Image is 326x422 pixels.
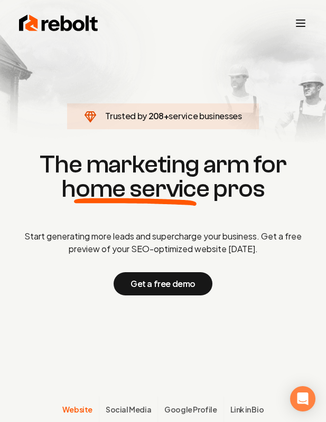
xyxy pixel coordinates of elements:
[61,177,209,201] span: home service
[148,110,164,122] span: 208
[62,404,92,415] span: Website
[169,110,241,121] span: service businesses
[294,17,307,30] button: Toggle mobile menu
[230,404,264,415] span: Link in Bio
[164,110,169,121] span: +
[164,404,217,415] span: Google Profile
[106,404,151,415] span: Social Media
[19,13,98,34] img: Rebolt Logo
[290,386,315,411] div: Open Intercom Messenger
[8,230,318,255] p: Start generating more leads and supercharge your business. Get a free preview of your SEO-optimiz...
[8,152,318,200] h1: The marketing arm for pros
[105,110,147,121] span: Trusted by
[114,272,212,295] button: Get a free demo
